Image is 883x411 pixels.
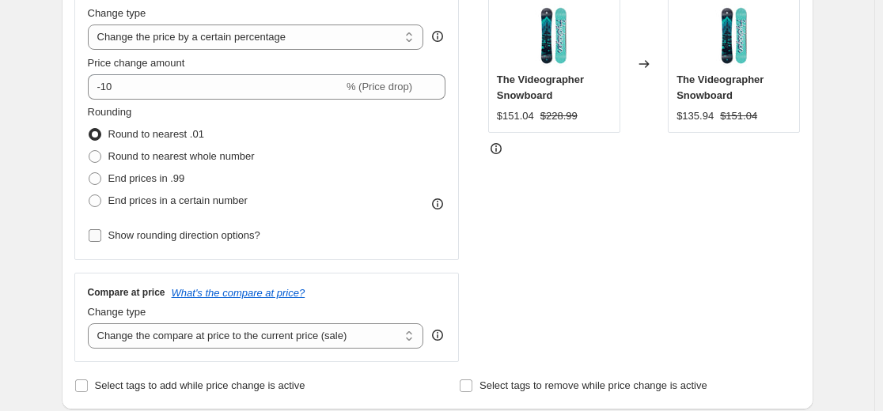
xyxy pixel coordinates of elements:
span: Select tags to add while price change is active [95,379,305,391]
span: Price change amount [88,57,185,69]
div: $151.04 [497,108,534,124]
div: help [430,327,445,343]
img: Main_80x.jpg [522,4,586,67]
span: Round to nearest .01 [108,128,204,140]
span: Show rounding direction options? [108,229,260,241]
span: Select tags to remove while price change is active [479,379,707,391]
img: Main_80x.jpg [703,4,766,67]
span: End prices in a certain number [108,194,248,206]
span: Rounding [88,106,132,118]
strike: $151.04 [720,108,757,124]
input: -15 [88,74,343,100]
h3: Compare at price [88,286,165,299]
button: What's the compare at price? [172,287,305,299]
span: % (Price drop) [347,81,412,92]
div: $135.94 [676,108,714,124]
div: help [430,28,445,44]
span: The Videographer Snowboard [676,74,764,101]
span: Round to nearest whole number [108,150,255,162]
span: The Videographer Snowboard [497,74,584,101]
strike: $228.99 [540,108,578,124]
span: Change type [88,306,146,318]
span: End prices in .99 [108,172,185,184]
span: Change type [88,7,146,19]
